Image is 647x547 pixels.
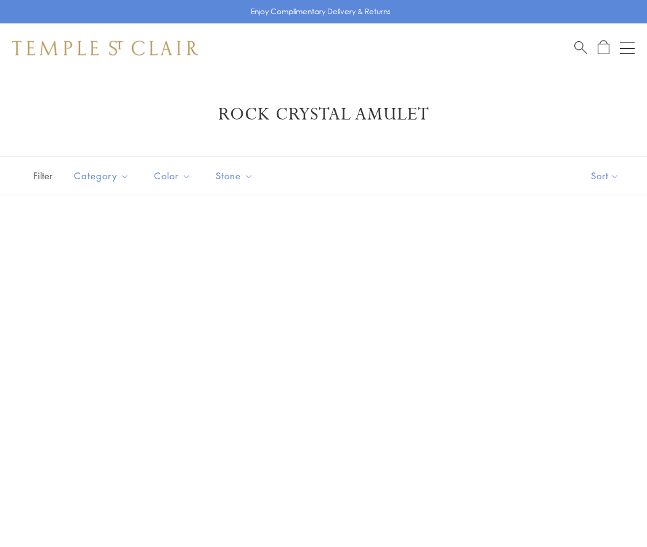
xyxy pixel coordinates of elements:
[620,41,635,55] button: Open navigation
[251,6,391,18] p: Enjoy Complimentary Delivery & Returns
[598,40,609,55] a: Open Shopping Bag
[574,40,587,55] a: Search
[12,41,198,55] img: Temple St. Clair
[148,168,200,184] span: Color
[210,168,262,184] span: Stone
[563,157,647,195] button: Show sort by
[31,103,616,126] h1: Rock Crystal Amulet
[68,168,139,184] span: Category
[65,162,139,190] button: Category
[206,162,262,190] button: Stone
[145,162,200,190] button: Color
